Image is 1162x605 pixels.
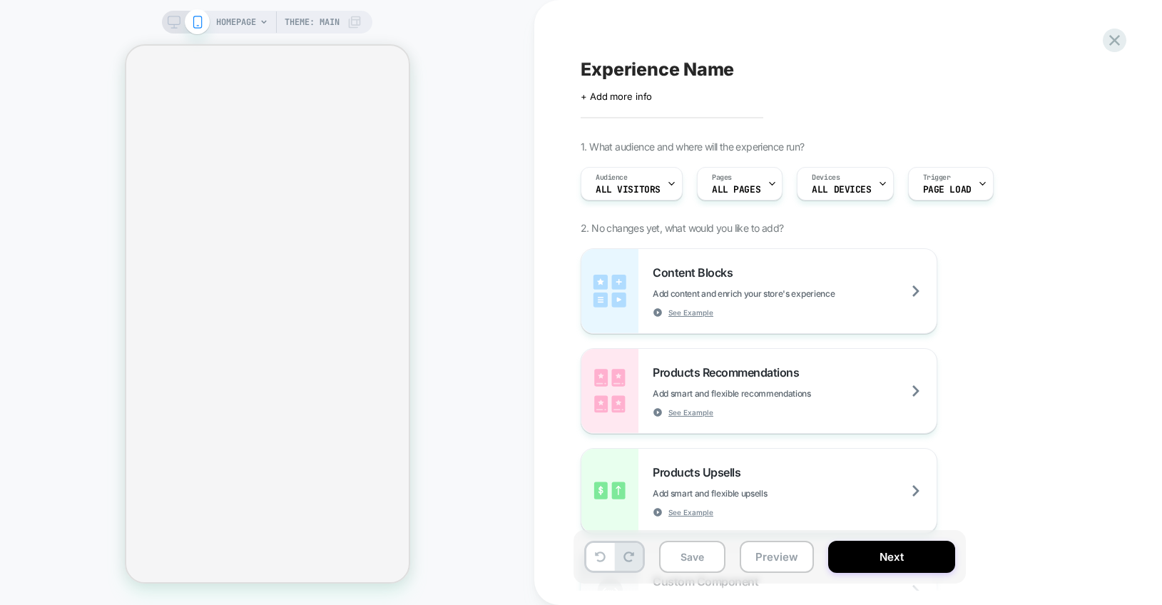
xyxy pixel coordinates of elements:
span: See Example [668,407,713,417]
span: Devices [812,173,840,183]
span: 1. What audience and where will the experience run? [581,141,804,153]
span: Theme: MAIN [285,11,340,34]
span: Add smart and flexible recommendations [653,388,882,399]
span: See Example [668,307,713,317]
span: Pages [712,173,732,183]
button: Preview [740,541,814,573]
span: See Example [668,507,713,517]
span: Products Upsells [653,465,748,479]
span: Experience Name [581,59,734,80]
span: Page Load [923,185,972,195]
button: Save [659,541,725,573]
span: Add content and enrich your store's experience [653,288,906,299]
span: 2. No changes yet, what would you like to add? [581,222,783,234]
span: Audience [596,173,628,183]
span: ALL DEVICES [812,185,871,195]
span: Products Recommendations [653,365,806,380]
span: ALL PAGES [712,185,760,195]
span: HOMEPAGE [216,11,256,34]
button: Next [828,541,955,573]
span: Trigger [923,173,951,183]
span: Content Blocks [653,265,740,280]
span: + Add more info [581,91,652,102]
span: All Visitors [596,185,661,195]
span: Add smart and flexible upsells [653,488,838,499]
